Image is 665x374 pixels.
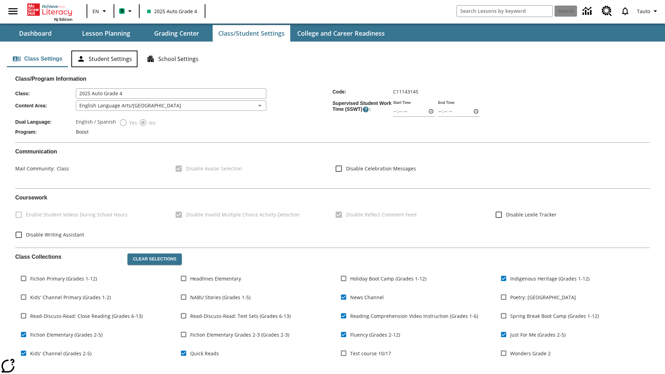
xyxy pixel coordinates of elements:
span: Class [55,165,69,172]
button: Clear Selections [127,253,182,265]
a: Home [27,3,72,17]
span: Program : [15,129,76,135]
span: Fiction Elementary (Grades 2-5) [30,331,103,338]
span: Supervised Student Work Time (SSWT) : [332,100,393,113]
span: Fluency (Grades 2-12) [350,331,400,338]
button: Class/Student Settings [213,25,290,42]
span: Disable Invalid Multiple Choice Activity Detection [186,211,300,218]
div: Class Collections [15,248,650,369]
span: Indigenous Heritage (Grades 1-12) [510,275,589,282]
h2: Class Collections [15,253,122,260]
button: Student Settings [71,51,138,67]
button: Grading Center [142,25,211,42]
span: Disable Celebration Messages [346,165,416,172]
span: NJ Edition [54,17,72,22]
a: Notifications [616,2,634,20]
input: search field [457,6,552,17]
div: Class/Program Information [15,82,650,137]
label: English / Spanish [76,118,116,127]
label: Start Time [393,100,411,105]
span: Reading Comprehension Video Instruction (Grades 1-6) [350,312,478,320]
button: Supervised Student Work Time is the timeframe when students can take LevelSet and when lessons ar... [362,106,369,113]
label: End Time [438,100,454,105]
span: EN [92,8,99,15]
span: C11143145 [393,88,418,95]
span: 2025 Auto Grade 4 [147,8,197,15]
span: No [147,119,156,126]
span: Dual Language : [15,119,76,125]
span: Kids' Channel Primary (Grades 1-2) [30,294,111,301]
h2: Communication [15,148,650,155]
button: Lesson Planning [71,25,141,42]
span: News Channel [350,294,384,301]
span: Code : [332,89,393,95]
span: Test course 10/17 [350,350,391,357]
span: Disable Writing Assistant [26,231,84,238]
span: Just For Me (Grades 2-5) [510,331,566,338]
button: Dashboard [1,25,70,42]
button: Profile/Settings [634,5,662,17]
span: B [121,7,124,15]
h2: Course work [15,194,650,201]
button: Boost Class color is mint green. Change class color [116,5,137,17]
div: Home [27,2,72,22]
span: Disable Lexile Tracker [506,211,557,218]
h2: Class/Program Information [15,75,650,82]
div: English Language Arts/[GEOGRAPHIC_DATA] [76,100,266,111]
a: Resource Center, Will open in new tab [597,2,616,20]
span: Holiday Boot Camp (Grades 1-12) [350,275,426,282]
div: Class/Student Settings [7,51,658,67]
span: Mail Community : [15,165,55,172]
button: Class Settings [7,51,68,67]
span: Poetry: [GEOGRAPHIC_DATA] [510,294,576,301]
span: Disable Avatar Selection [186,165,242,172]
span: Read-Discuss-Read: Close Reading (Grades 6-13) [30,312,143,320]
span: Wonders Grade 2 [510,350,551,357]
button: School Settings [141,51,204,67]
button: College and Career Readiness [292,25,390,42]
span: Fiction Primary (Grades 1-12) [30,275,97,282]
span: Content Area : [15,103,76,108]
span: Kids' Channel (Grades 2-5) [30,350,91,357]
span: Class : [15,91,76,96]
span: Tauto [637,8,650,15]
a: Data Center [578,2,597,21]
span: Quick Reads [190,350,219,357]
span: Disable Reflect Comment Feed [346,211,417,218]
span: Read-Discuss-Read: Text Sets (Grades 6-13) [190,312,291,320]
span: Boost [76,128,89,135]
button: Open side menu [3,1,23,21]
span: Headlines Elementary [190,275,241,282]
span: NABU Stories (Grades 1-5) [190,294,250,301]
input: Class [76,88,266,99]
span: Enable Student Videos During School Hours [26,211,127,218]
span: Spring Break Boot Camp (Grades 1-12) [510,312,599,320]
div: Coursework [15,194,650,242]
button: Language: EN, Select a language [89,5,112,17]
div: Communication [15,148,650,183]
span: Fiction Elementary Grades 2-3 (Grades 2-3) [190,331,289,338]
span: Yes [127,119,137,126]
